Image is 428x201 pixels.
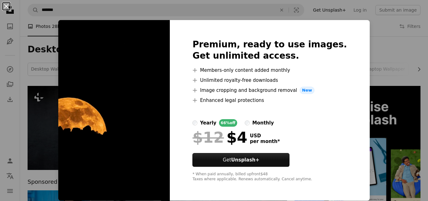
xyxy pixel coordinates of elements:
span: per month * [250,139,280,144]
div: monthly [252,119,274,127]
span: $12 [192,129,224,145]
strong: Unsplash+ [231,157,259,163]
div: 66% off [219,119,237,127]
div: yearly [200,119,216,127]
li: Members-only content added monthly [192,66,347,74]
img: premium_photo-1701091956254-8f24ea99a53b [58,20,170,201]
li: Image cropping and background removal [192,87,347,94]
h2: Premium, ready to use images. Get unlimited access. [192,39,347,61]
span: USD [250,133,280,139]
li: Enhanced legal protections [192,97,347,104]
li: Unlimited royalty-free downloads [192,77,347,84]
input: yearly66%off [192,120,197,125]
button: GetUnsplash+ [192,153,290,167]
div: $4 [192,129,247,145]
span: New [300,87,315,94]
div: * When paid annually, billed upfront $48 Taxes where applicable. Renews automatically. Cancel any... [192,172,347,182]
input: monthly [245,120,250,125]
